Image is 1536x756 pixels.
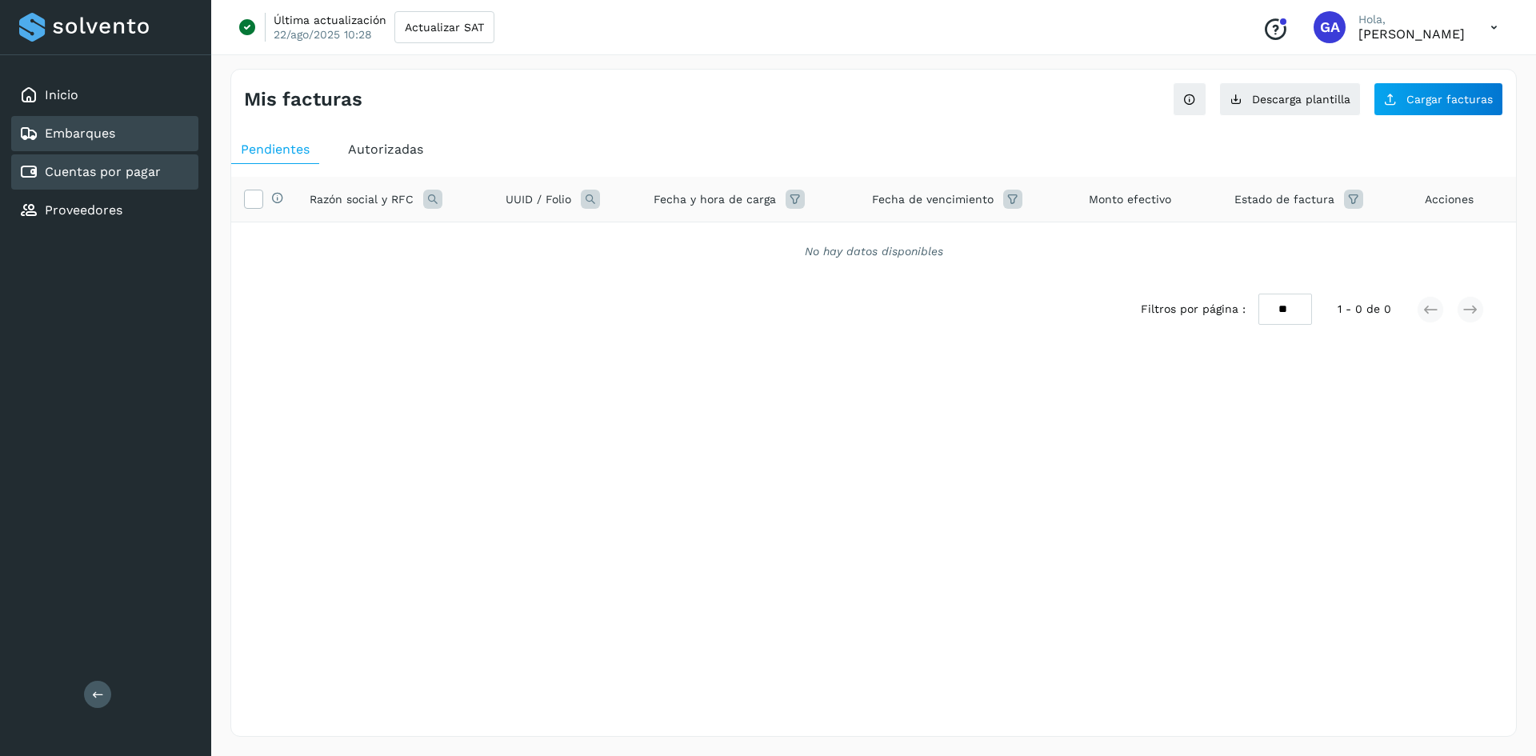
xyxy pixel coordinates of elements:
span: Acciones [1425,191,1474,208]
span: Estado de factura [1234,191,1334,208]
span: Actualizar SAT [405,22,484,33]
div: Inicio [11,78,198,113]
div: Cuentas por pagar [11,154,198,190]
span: Monto efectivo [1089,191,1171,208]
div: Embarques [11,116,198,151]
div: No hay datos disponibles [252,243,1495,260]
button: Descarga plantilla [1219,82,1361,116]
span: UUID / Folio [506,191,571,208]
p: 22/ago/2025 10:28 [274,27,372,42]
button: Cargar facturas [1374,82,1503,116]
a: Inicio [45,87,78,102]
p: Hola, [1358,13,1465,26]
h4: Mis facturas [244,88,362,111]
span: Fecha y hora de carga [654,191,776,208]
a: Embarques [45,126,115,141]
div: Proveedores [11,193,198,228]
a: Cuentas por pagar [45,164,161,179]
span: Autorizadas [348,142,423,157]
span: Filtros por página : [1141,301,1246,318]
span: Cargar facturas [1406,94,1493,105]
span: Descarga plantilla [1252,94,1350,105]
a: Proveedores [45,202,122,218]
p: Última actualización [274,13,386,27]
span: 1 - 0 de 0 [1338,301,1391,318]
span: Fecha de vencimiento [872,191,994,208]
button: Actualizar SAT [394,11,494,43]
p: GERARDO AMADOR [1358,26,1465,42]
span: Pendientes [241,142,310,157]
span: Razón social y RFC [310,191,414,208]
